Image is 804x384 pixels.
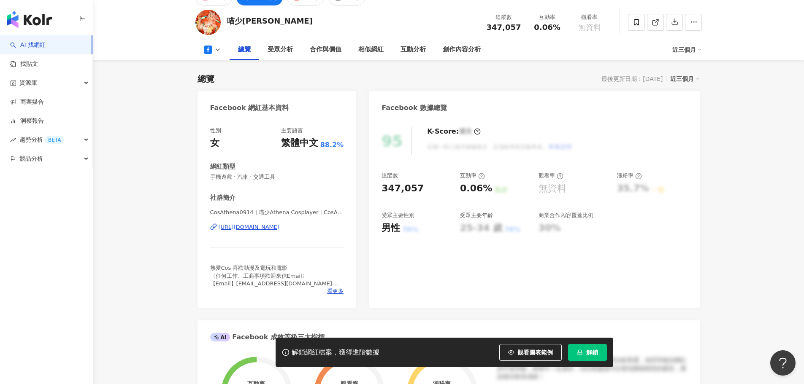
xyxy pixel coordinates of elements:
div: Facebook 網紅基本資料 [210,103,289,113]
div: 性別 [210,127,221,134]
div: 主要語言 [281,127,303,134]
div: 網紅類型 [210,162,236,171]
div: 近三個月 [672,43,702,56]
a: 商案媒合 [10,98,44,106]
div: K-Score : [427,127,481,136]
a: 洞察報告 [10,117,44,125]
span: 競品分析 [19,149,43,168]
div: Facebook 成效等級三大指標 [210,333,325,342]
div: 喵少[PERSON_NAME] [227,16,313,26]
div: 合作與價值 [310,45,341,55]
div: 追蹤數 [382,172,398,180]
a: [URL][DOMAIN_NAME] [210,223,344,231]
div: AI [210,333,230,341]
div: 繁體中文 [281,137,318,150]
span: rise [10,137,16,143]
a: 找貼文 [10,60,38,68]
div: 相似網紅 [358,45,384,55]
span: 熱愛Cos 喜歡動漫及電玩和電影 〈任何工作、工商事項歡迎來信Email〉 【Email】[EMAIL_ADDRESS][DOMAIN_NAME] 遊戲類工作請洽[PERSON_NAME] [P... [210,265,338,309]
div: 觀看率 [574,13,606,21]
div: 社群簡介 [210,193,236,202]
div: 商業合作內容覆蓋比例 [539,212,593,219]
span: CosAthena0914 | 喵少Athena Cosplayer | CosAthena0914 [210,209,344,216]
img: KOL Avatar [195,10,221,35]
span: 0.06% [534,23,560,32]
div: Facebook 數據總覽 [382,103,447,113]
button: 觀看圖表範例 [499,344,562,361]
span: 看更多 [327,287,344,295]
div: 解鎖網紅檔案，獲得進階數據 [292,348,379,357]
div: 總覽 [198,73,214,85]
div: [URL][DOMAIN_NAME] [219,223,280,231]
div: 受眾分析 [268,45,293,55]
span: lock [577,349,583,355]
div: 無資料 [539,182,566,195]
span: 無資料 [578,23,601,32]
div: 互動率 [531,13,563,21]
div: 觀看率 [539,172,563,180]
div: 0.06% [460,182,492,195]
div: 受眾主要性別 [382,212,414,219]
div: 近三個月 [670,73,700,84]
div: 最後更新日期：[DATE] [601,75,663,82]
img: logo [7,11,52,28]
div: 女 [210,137,219,150]
div: 受眾主要年齡 [460,212,493,219]
a: searchAI 找網紅 [10,41,46,49]
span: 88.2% [320,140,344,150]
div: 創作內容分析 [443,45,481,55]
span: 資源庫 [19,73,37,92]
span: 347,057 [487,23,521,32]
div: 347,057 [382,182,424,195]
div: 總覽 [238,45,251,55]
div: BETA [45,136,64,144]
div: 漲粉率 [617,172,642,180]
div: 互動率 [460,172,485,180]
span: 觀看圖表範例 [517,349,553,356]
div: 男性 [382,222,400,235]
span: 趨勢分析 [19,130,64,149]
button: 解鎖 [568,344,607,361]
span: 手機遊戲 · 汽車 · 交通工具 [210,173,344,181]
span: 解鎖 [586,349,598,356]
div: 該網紅的互動率和漲粉率都不錯，唯獨觀看率比較普通，為同等級的網紅的中低等級，效果不一定會好，但仍然建議可以發包開箱類型的案型，應該會比較有成效！ [497,356,687,381]
div: 互動分析 [401,45,426,55]
div: 追蹤數 [487,13,521,21]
